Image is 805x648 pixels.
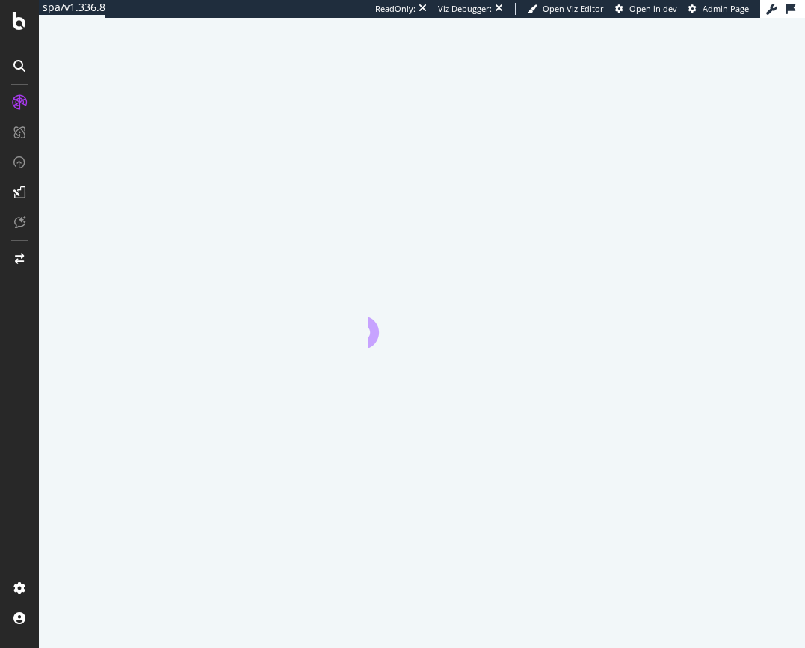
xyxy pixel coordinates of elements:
div: animation [368,294,476,348]
span: Admin Page [703,3,749,14]
span: Open Viz Editor [543,3,604,14]
span: Open in dev [629,3,677,14]
div: ReadOnly: [375,3,416,15]
a: Open Viz Editor [528,3,604,15]
a: Admin Page [688,3,749,15]
div: Viz Debugger: [438,3,492,15]
a: Open in dev [615,3,677,15]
